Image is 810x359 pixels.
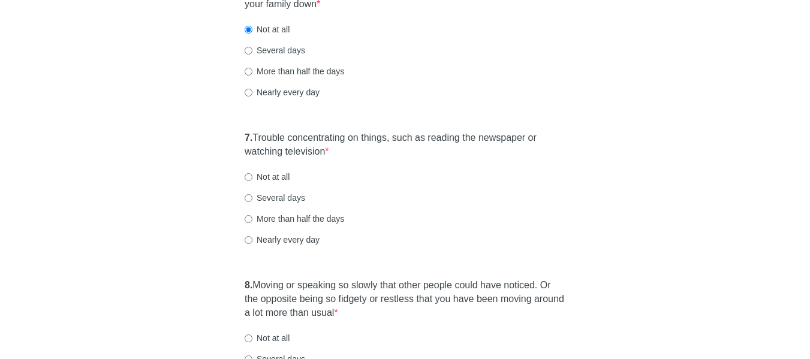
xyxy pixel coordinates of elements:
[245,65,344,77] label: More than half the days
[245,23,290,35] label: Not at all
[245,192,305,204] label: Several days
[245,236,252,244] input: Nearly every day
[245,334,252,342] input: Not at all
[245,26,252,34] input: Not at all
[245,234,320,246] label: Nearly every day
[245,131,565,159] label: Trouble concentrating on things, such as reading the newspaper or watching television
[245,215,252,223] input: More than half the days
[245,86,320,98] label: Nearly every day
[245,68,252,76] input: More than half the days
[245,280,252,290] strong: 8.
[245,44,305,56] label: Several days
[245,213,344,225] label: More than half the days
[245,279,565,320] label: Moving or speaking so slowly that other people could have noticed. Or the opposite being so fidge...
[245,171,290,183] label: Not at all
[245,194,252,202] input: Several days
[245,47,252,55] input: Several days
[245,332,290,344] label: Not at all
[245,132,252,143] strong: 7.
[245,173,252,181] input: Not at all
[245,89,252,96] input: Nearly every day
